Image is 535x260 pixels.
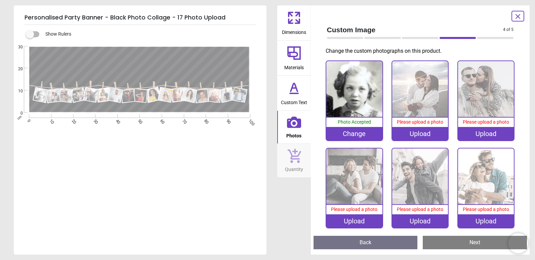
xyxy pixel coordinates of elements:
[10,88,23,94] span: 10
[16,115,23,121] span: cm
[10,111,23,116] span: 0
[338,119,371,125] span: Photo Accepted
[458,127,514,140] div: Upload
[25,11,256,25] h5: Personalised Party Banner - Black Photo Collage - 17 Photo Upload
[286,129,301,139] span: Photos
[397,207,443,212] span: Please upload a photo
[392,127,448,140] div: Upload
[423,236,527,249] button: Next
[48,118,52,123] span: 10
[397,119,443,125] span: Please upload a photo
[326,47,519,55] p: Change the custom photographs on this product.
[10,66,23,72] span: 20
[392,214,448,228] div: Upload
[277,41,311,76] button: Materials
[136,118,141,123] span: 50
[463,207,509,212] span: Please upload a photo
[203,118,207,123] span: 80
[277,144,311,177] button: Quantity
[225,118,229,123] span: 90
[331,207,377,212] span: Please upload a photo
[326,214,382,228] div: Upload
[277,5,311,40] button: Dimensions
[508,233,528,253] iframe: Brevo live chat
[70,118,75,123] span: 20
[503,27,513,33] span: 4 of 5
[282,26,306,36] span: Dimensions
[30,30,266,38] div: Show Rulers
[326,127,382,140] div: Change
[327,25,503,35] span: Custom Image
[284,61,304,71] span: Materials
[285,163,303,173] span: Quantity
[463,119,509,125] span: Please upload a photo
[26,118,30,123] span: 0
[114,118,119,123] span: 40
[458,214,514,228] div: Upload
[92,118,96,123] span: 30
[159,118,163,123] span: 60
[277,111,311,144] button: Photos
[181,118,185,123] span: 70
[247,118,251,123] span: 100
[10,44,23,50] span: 30
[277,76,311,111] button: Custom Text
[281,96,307,106] span: Custom Text
[314,236,418,249] button: Back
